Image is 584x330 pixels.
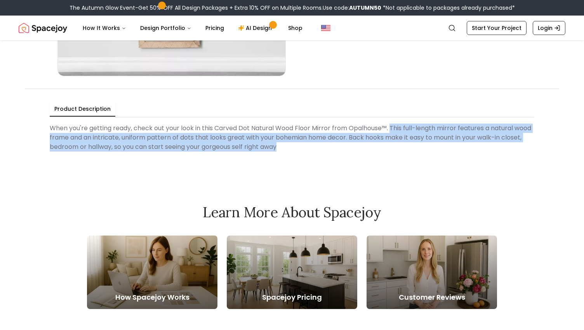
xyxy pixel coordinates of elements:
[70,4,515,12] div: The Autumn Glow Event-Get 50% OFF All Design Packages + Extra 10% OFF on Multiple Rooms.
[76,20,309,36] nav: Main
[323,4,381,12] span: Use code:
[282,20,309,36] a: Shop
[199,20,230,36] a: Pricing
[467,21,527,35] a: Start Your Project
[232,20,280,36] a: AI Design
[50,120,534,155] div: When you're getting ready, check out your look in this Carved Dot Natural Wood Floor Mirror from ...
[50,102,115,117] button: Product Description
[227,292,357,303] h5: Spacejoy Pricing
[367,236,497,309] a: Customer Reviews
[19,20,67,36] a: Spacejoy
[87,292,217,303] h5: How Spacejoy Works
[19,20,67,36] img: Spacejoy Logo
[349,4,381,12] b: AUTUMN50
[321,23,330,33] img: United States
[87,236,217,309] a: How Spacejoy Works
[19,16,565,40] nav: Global
[367,292,497,303] h5: Customer Reviews
[227,236,357,309] a: Spacejoy Pricing
[87,204,497,220] h2: Learn More About Spacejoy
[533,21,565,35] a: Login
[76,20,132,36] button: How It Works
[134,20,198,36] button: Design Portfolio
[381,4,515,12] span: *Not applicable to packages already purchased*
